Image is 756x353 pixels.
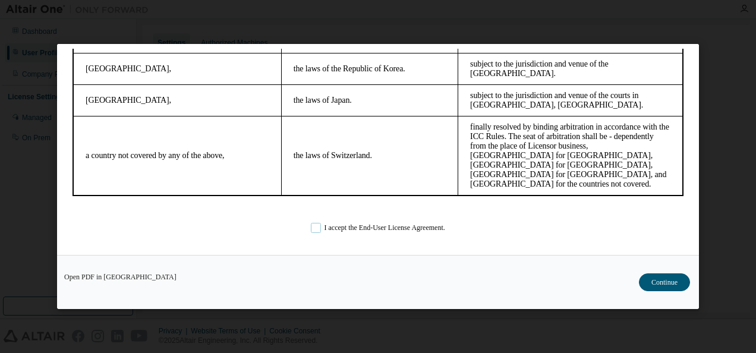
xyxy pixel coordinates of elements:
td: the laws of Japan. [213,36,390,67]
a: Open PDF in [GEOGRAPHIC_DATA] [64,273,177,280]
label: I accept the End-User License Agreement. [311,222,445,232]
td: [GEOGRAPHIC_DATA], [5,4,213,36]
td: a country not covered by any of the above, [5,67,213,147]
td: [GEOGRAPHIC_DATA], [5,36,213,67]
td: subject to the jurisdiction and venue of the [GEOGRAPHIC_DATA]. [390,4,615,36]
td: finally resolved by binding arbitration in accordance with the ICC Rules. The seat of arbitration... [390,67,615,147]
td: subject to the jurisdiction and venue of the courts in [GEOGRAPHIC_DATA], [GEOGRAPHIC_DATA]. [390,36,615,67]
td: the laws of the Republic of Korea. [213,4,390,36]
button: Continue [639,273,690,291]
td: the laws of Switzerland. [213,67,390,147]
